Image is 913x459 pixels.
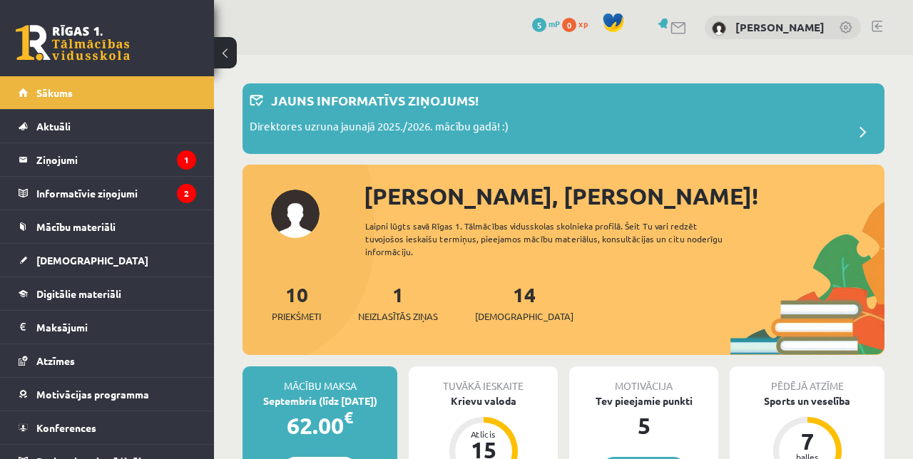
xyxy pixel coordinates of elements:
[36,177,196,210] legend: Informatīvie ziņojumi
[19,344,196,377] a: Atzīmes
[344,407,353,428] span: €
[36,388,149,401] span: Motivācijas programma
[36,287,121,300] span: Digitālie materiāli
[271,91,479,110] p: Jauns informatīvs ziņojums!
[36,311,196,344] legend: Maksājumi
[569,393,718,408] div: Tev pieejamie punkti
[36,120,71,133] span: Aktuāli
[19,177,196,210] a: Informatīvie ziņojumi2
[462,430,505,438] div: Atlicis
[569,408,718,443] div: 5
[475,282,573,324] a: 14[DEMOGRAPHIC_DATA]
[243,366,397,393] div: Mācību maksa
[19,411,196,444] a: Konferences
[36,220,116,233] span: Mācību materiāli
[177,150,196,170] i: 1
[250,118,509,138] p: Direktores uzruna jaunajā 2025./2026. mācību gadā! :)
[364,179,884,213] div: [PERSON_NAME], [PERSON_NAME]!
[712,21,726,36] img: Kristina Ishchenko
[16,25,130,61] a: Rīgas 1. Tālmācības vidusskola
[786,430,829,453] div: 7
[549,18,560,29] span: mP
[243,408,397,443] div: 62.00
[250,91,877,147] a: Jauns informatīvs ziņojums! Direktores uzruna jaunajā 2025./2026. mācību gadā! :)
[19,311,196,344] a: Maksājumi
[562,18,595,29] a: 0 xp
[569,366,718,393] div: Motivācija
[365,220,750,258] div: Laipni lūgts savā Rīgas 1. Tālmācības vidusskolas skolnieka profilā. Šeit Tu vari redzēt tuvojošo...
[735,20,825,34] a: [PERSON_NAME]
[562,18,576,32] span: 0
[36,143,196,176] legend: Ziņojumi
[409,366,558,393] div: Tuvākā ieskaite
[19,210,196,243] a: Mācību materiāli
[409,393,558,408] div: Krievu valoda
[475,309,573,324] span: [DEMOGRAPHIC_DATA]
[358,282,438,324] a: 1Neizlasītās ziņas
[36,254,148,267] span: [DEMOGRAPHIC_DATA]
[19,110,196,143] a: Aktuāli
[272,309,321,324] span: Priekšmeti
[177,184,196,203] i: 2
[36,86,73,99] span: Sākums
[19,76,196,109] a: Sākums
[19,244,196,277] a: [DEMOGRAPHIC_DATA]
[532,18,560,29] a: 5 mP
[578,18,588,29] span: xp
[730,393,884,408] div: Sports un veselība
[19,277,196,310] a: Digitālie materiāli
[19,378,196,411] a: Motivācijas programma
[730,366,884,393] div: Pēdējā atzīme
[19,143,196,176] a: Ziņojumi1
[36,421,96,434] span: Konferences
[358,309,438,324] span: Neizlasītās ziņas
[36,354,75,367] span: Atzīmes
[532,18,546,32] span: 5
[243,393,397,408] div: Septembris (līdz [DATE])
[272,282,321,324] a: 10Priekšmeti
